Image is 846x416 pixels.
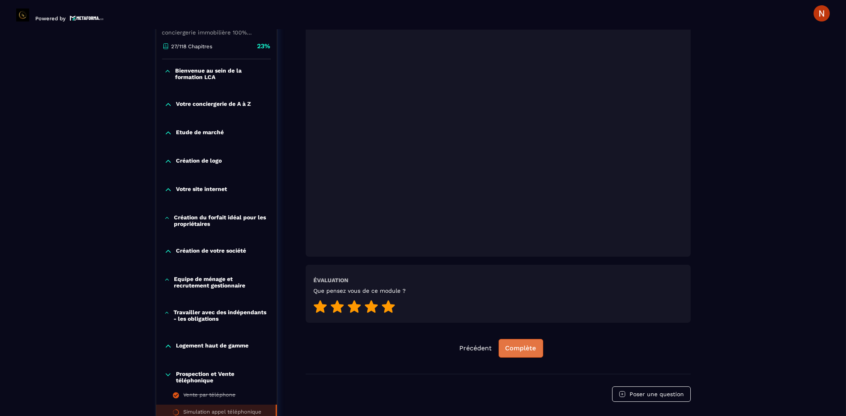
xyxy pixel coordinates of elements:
[70,15,104,21] img: logo
[612,386,691,402] button: Poser une question
[257,42,271,51] p: 23%
[176,371,269,384] p: Prospection et Vente téléphonique
[176,129,224,137] p: Etude de marché
[314,277,349,283] h6: Évaluation
[314,287,406,294] h5: Que pensez vous de ce module ?
[176,157,222,165] p: Création de logo
[184,392,236,401] div: Vente par téléphone
[16,9,29,21] img: logo-branding
[171,43,213,49] p: 27/118 Chapitres
[174,214,268,227] p: Création du forfait idéal pour les propriétaires
[174,276,269,289] p: Equipe de ménage et recrutement gestionnaire
[176,342,249,350] p: Logement haut de gamme
[173,309,268,322] p: Travailler avec des indépendants - les obligations
[505,344,536,352] div: Complète
[176,101,251,109] p: Votre conciergerie de A à Z
[176,247,246,255] p: Création de votre société
[175,67,269,80] p: Bienvenue au sein de la formation LCA
[176,186,227,194] p: Votre site internet
[35,15,66,21] p: Powered by
[499,339,543,358] button: Complète
[453,339,499,357] button: Précédent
